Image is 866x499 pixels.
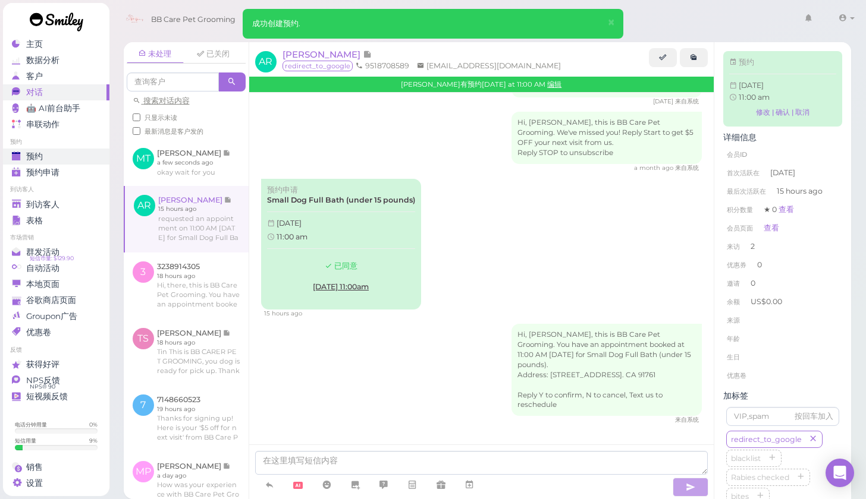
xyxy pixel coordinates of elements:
div: Open Intercom Messenger [826,459,854,487]
a: 主页 [3,36,109,52]
a: 客户 [3,68,109,84]
li: 2 [723,237,842,256]
a: 已关闭 [185,45,242,63]
span: 来自系统 [675,164,699,172]
a: 搜索对话内容 [133,96,190,105]
span: 年龄 [727,334,740,343]
span: blacklist [729,454,763,463]
span: 销售 [26,462,43,472]
li: 9518708589 [353,61,412,71]
span: redirect_to_google [283,61,353,71]
span: [DATE] [770,168,795,178]
div: 按回车加入 [795,411,833,422]
li: 0 [723,274,842,293]
span: 优惠卷 [727,371,746,380]
li: 市场营销 [3,233,109,242]
span: 07/27/2025 03:23pm [634,164,675,172]
span: 15 hours ago [777,186,823,197]
span: 短信币量: $129.90 [30,254,74,263]
input: 只显示未读 [133,113,140,121]
input: VIP,spam [726,407,839,426]
li: 到访客人 [3,185,109,194]
span: 🤖 AI前台助手 [26,103,80,113]
a: 查看 [764,223,779,232]
a: 本地页面 [3,276,109,292]
span: 11:00 am [277,232,308,241]
a: Groupon广告 [3,308,109,324]
span: 09/08/2025 07:22pm [264,309,302,317]
span: 来源 [727,316,740,324]
div: 加标签 [723,391,842,401]
span: 只显示未读 [145,113,177,122]
span: [PERSON_NAME] [283,49,363,60]
div: Hi, [PERSON_NAME], this is BB Care Pet Grooming. We've missed you! Reply Start to get $5 OFF your... [512,112,702,164]
span: 短视频反馈 [26,391,68,402]
a: 短视频反馈 [3,389,109,405]
a: 设置 [3,475,109,491]
a: 修改 | 确认 | 取消 [729,105,836,121]
span: AR [255,51,277,72]
span: 表格 [26,216,43,226]
a: 串联动作 [3,116,109,132]
span: 自动活动 [26,263,59,273]
span: ★ 0 [764,205,794,214]
span: × [607,14,615,31]
a: 销售 [3,459,109,475]
a: 未处理 [127,45,184,64]
a: 数据分析 [3,52,109,68]
span: 优惠券 [727,261,746,269]
label: Small Dog Full Bath (under 15 pounds) [267,195,415,206]
a: 谷歌商店页面 [3,292,109,308]
span: 谷歌商店页面 [26,295,76,305]
span: 首次活跃在 [727,169,760,177]
li: 反馈 [3,346,109,354]
li: 0 [723,255,842,274]
div: [DATE] [267,218,415,229]
li: [EMAIL_ADDRESS][DOMAIN_NAME] [414,61,564,71]
a: 预约申请 [3,165,109,181]
div: 预约 [729,57,836,68]
span: 对话 [26,87,43,97]
span: 邀请 [727,279,740,288]
span: 到访客人 [26,200,59,210]
a: 🤖 AI前台助手 [3,100,109,116]
span: 05/20/2025 03:28pm [653,97,675,105]
span: 群发活动 [26,247,59,257]
span: 生日 [727,353,740,361]
span: 最新消息是客户发的 [145,127,203,135]
a: 到访客人 [3,197,109,213]
li: 预约 [3,138,109,146]
span: redirect_to_google [729,435,804,444]
span: Groupon广告 [26,311,77,321]
span: 客户 [26,71,43,81]
span: Rabies checked [729,473,792,482]
a: [PERSON_NAME] [283,49,372,60]
div: 9 % [89,437,98,444]
span: 会员页面 [727,224,753,232]
span: 本地页面 [26,279,59,289]
input: 最新消息是客户发的 [133,127,140,135]
span: [PERSON_NAME]有预约[DATE] at 11:00 AM [401,80,547,89]
span: US$0.00 [751,297,782,306]
span: 来访 [727,242,740,251]
input: 查询客户 [127,72,219,91]
a: 编辑 [547,80,561,89]
div: 短信用量 [15,437,36,444]
span: NPS反馈 [26,375,60,386]
span: NPS® 90 [30,382,55,391]
span: 会员ID [727,150,747,159]
a: 查看 [779,205,794,214]
a: 优惠卷 [3,324,109,340]
span: 数据分析 [26,55,59,65]
span: Thu Sep 11 2025 11:00:00 GMT-0700 (北美太平洋夏令时间) [739,81,764,90]
input: 查询客户 [429,10,544,29]
button: Close [600,9,622,37]
a: 获得好评 [3,356,109,372]
div: 电话分钟用量 [15,421,47,428]
span: 11:00 am [739,93,770,102]
a: 群发活动 短信币量: $129.90 [3,244,109,260]
span: 来自系统 [675,416,699,424]
div: 0 % [89,421,98,428]
a: [DATE] 11:00am [303,277,379,296]
span: 预约申请 [26,168,59,178]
